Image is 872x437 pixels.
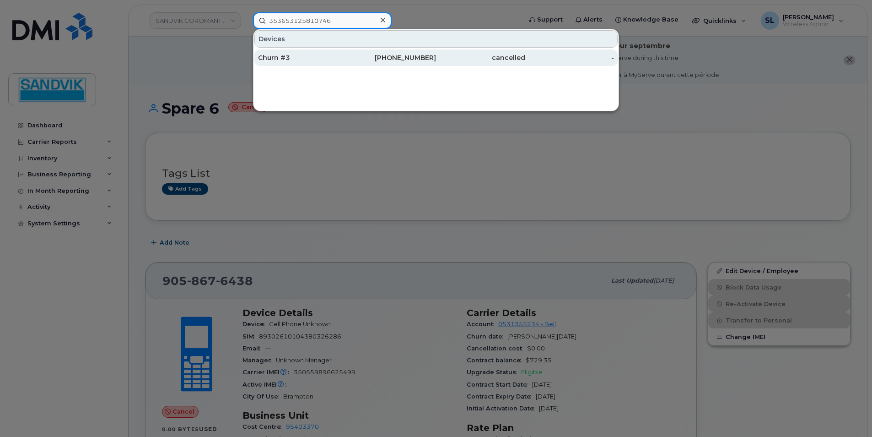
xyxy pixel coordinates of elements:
[525,53,614,62] div: -
[347,53,436,62] div: [PHONE_NUMBER]
[258,53,347,62] div: Churn #3
[254,49,618,66] a: Churn #3[PHONE_NUMBER]cancelled-
[254,30,618,48] div: Devices
[436,53,525,62] div: cancelled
